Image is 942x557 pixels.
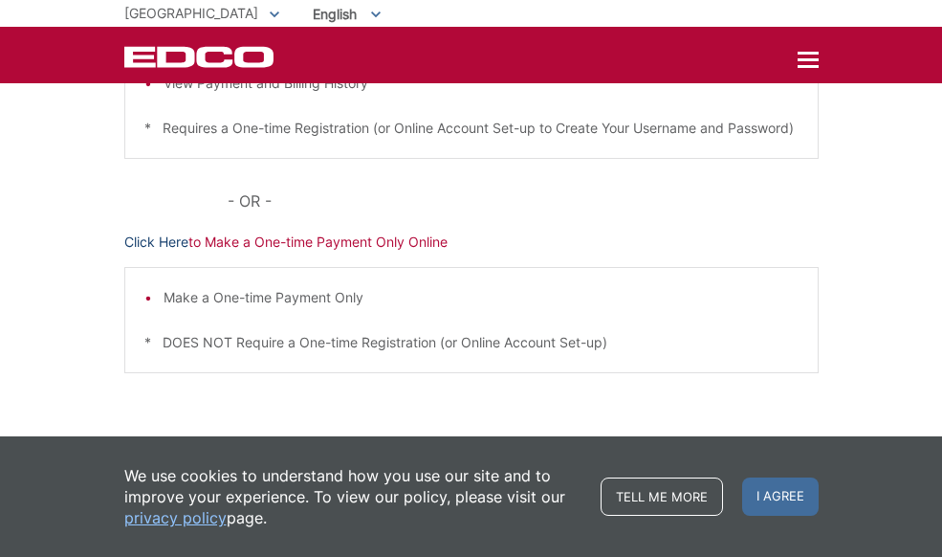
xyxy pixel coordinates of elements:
[144,332,799,353] p: * DOES NOT Require a One-time Registration (or Online Account Set-up)
[228,188,818,214] p: - OR -
[124,232,819,253] p: to Make a One-time Payment Only Online
[144,118,799,139] p: * Requires a One-time Registration (or Online Account Set-up to Create Your Username and Password)
[164,287,799,308] li: Make a One-time Payment Only
[124,465,581,528] p: We use cookies to understand how you use our site and to improve your experience. To view our pol...
[124,507,227,528] a: privacy policy
[124,232,188,253] a: Click Here
[124,46,276,68] a: EDCD logo. Return to the homepage.
[124,5,258,21] span: [GEOGRAPHIC_DATA]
